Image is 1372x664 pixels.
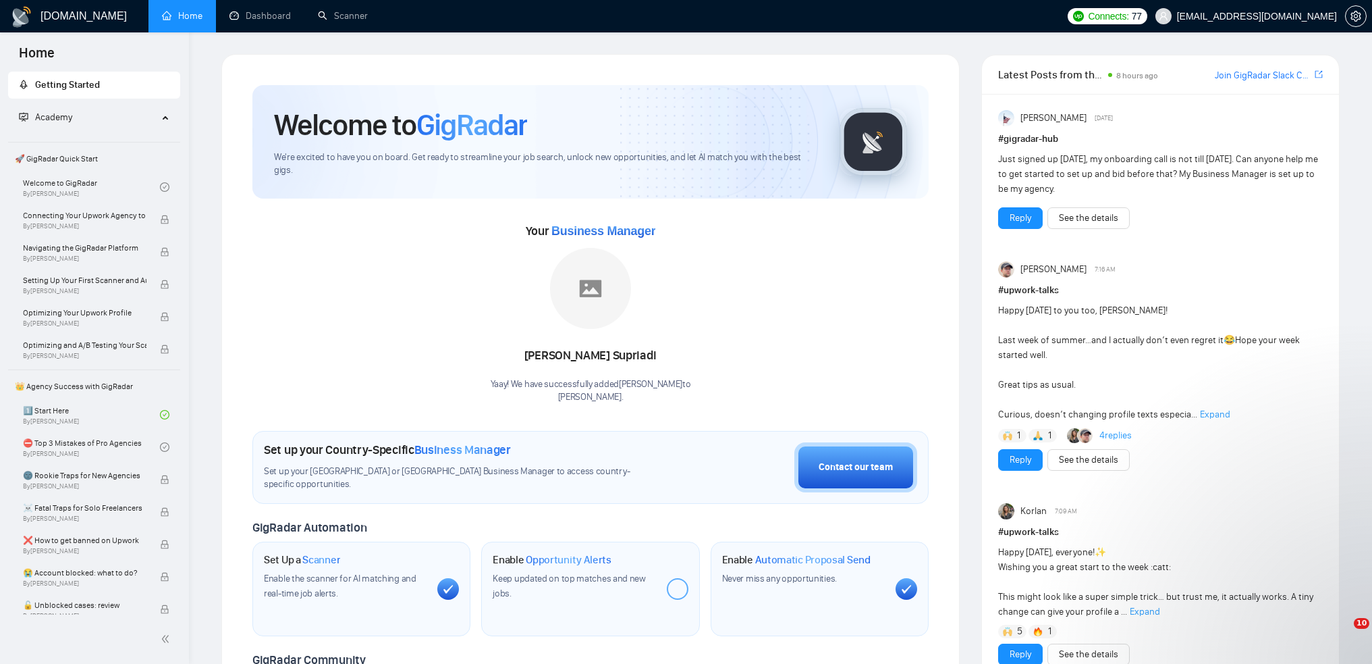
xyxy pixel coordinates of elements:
span: Expand [1200,409,1230,420]
span: Opportunity Alerts [526,553,611,567]
h1: # upwork-talks [998,525,1323,540]
span: By [PERSON_NAME] [23,320,146,328]
img: logo [11,6,32,28]
span: 🚀 GigRadar Quick Start [9,145,179,172]
div: Yaay! We have successfully added [PERSON_NAME] to [491,378,691,404]
span: 77 [1132,9,1142,24]
h1: Set up your Country-Specific [264,442,511,457]
span: export [1315,69,1323,80]
span: By [PERSON_NAME] [23,352,146,360]
img: Anisuzzaman Khan [998,110,1014,126]
span: [DATE] [1095,112,1113,124]
span: 7:09 AM [1055,505,1077,517]
span: Optimizing Your Upwork Profile [23,306,146,320]
div: [PERSON_NAME] Supriadi [491,344,691,367]
span: Connecting Your Upwork Agency to GigRadar [23,209,146,222]
span: Connects: [1088,9,1128,24]
span: Optimizing and A/B Testing Your Scanner for Better Results [23,338,146,352]
span: Latest Posts from the GigRadar Community [998,66,1104,83]
a: Join GigRadar Slack Community [1215,68,1312,83]
div: Contact our team [819,460,893,475]
span: ☠️ Fatal Traps for Solo Freelancers [23,501,146,515]
span: Happy [DATE] to you too, [PERSON_NAME]! Last week of summer…and I actually don’t even regret it H... [998,305,1300,420]
a: export [1315,68,1323,81]
span: fund-projection-screen [19,112,28,122]
span: [PERSON_NAME] [1020,262,1087,277]
span: 1 [1017,429,1020,442]
a: dashboardDashboard [229,10,291,22]
span: 10 [1354,618,1369,629]
span: 8 hours ago [1116,71,1158,80]
img: 🔥 [1033,627,1043,636]
iframe: Intercom live chat [1326,618,1359,650]
span: 🔓 Unblocked cases: review [23,598,146,612]
span: By [PERSON_NAME] [23,547,146,555]
span: ❌ How to get banned on Upwork [23,534,146,547]
span: GigRadar [416,107,527,143]
span: lock [160,540,169,549]
span: Your [526,224,656,238]
span: double-left [161,632,174,646]
li: Getting Started [8,72,180,99]
span: Academy [35,111,72,123]
span: lock [160,475,169,484]
span: check-circle [160,442,169,452]
span: By [PERSON_NAME] [23,287,146,295]
a: Reply [1010,211,1031,226]
span: By [PERSON_NAME] [23,255,146,263]
a: setting [1345,11,1367,22]
span: lock [160,507,169,517]
span: Home [8,43,65,72]
span: By [PERSON_NAME] [23,612,146,620]
button: Reply [998,207,1043,229]
span: check-circle [160,410,169,419]
h1: # upwork-talks [998,283,1323,298]
img: Korlan [998,503,1014,519]
button: setting [1345,5,1367,27]
span: Happy [DATE], everyone! Wishing you a great start to the week :catt: This might look like a super... [998,546,1313,617]
h1: Set Up a [264,553,340,567]
span: [PERSON_NAME] [1020,111,1087,126]
a: Welcome to GigRadarBy[PERSON_NAME] [23,172,160,202]
a: 4replies [1099,429,1132,442]
span: Just signed up [DATE], my onboarding call is not till [DATE]. Can anyone help me to get started t... [998,153,1318,195]
span: lock [160,280,169,289]
a: See the details [1059,211,1118,226]
span: Keep updated on top matches and new jobs. [493,573,646,599]
span: lock [160,605,169,614]
span: ✨ [1095,546,1106,558]
button: Reply [998,449,1043,471]
span: setting [1346,11,1366,22]
span: Navigating the GigRadar Platform [23,241,146,255]
a: 1️⃣ Start HereBy[PERSON_NAME] [23,400,160,430]
span: Scanner [302,553,340,567]
span: lock [160,247,169,257]
img: 🙌 [1003,431,1012,440]
a: See the details [1059,453,1118,467]
span: By [PERSON_NAME] [23,515,146,523]
span: By [PERSON_NAME] [23,222,146,230]
span: 🌚 Rookie Traps for New Agencies [23,469,146,482]
span: Never miss any opportunities. [722,573,837,584]
span: 👑 Agency Success with GigRadar [9,373,179,400]
span: Getting Started [35,79,100,91]
h1: # gigradar-hub [998,132,1323,147]
span: 1 [1048,429,1051,442]
img: Igor Šalagin [998,261,1014,278]
a: Reply [1010,647,1031,662]
span: check-circle [160,182,169,192]
span: Automatic Proposal Send [755,553,871,567]
img: Korlan [1067,428,1082,443]
h1: Welcome to [274,107,527,143]
span: Business Manager [551,224,655,238]
a: homeHome [162,10,202,22]
img: placeholder.png [550,248,631,329]
span: lock [160,572,169,582]
span: lock [160,215,169,224]
span: Academy [19,111,72,123]
span: Enable the scanner for AI matching and real-time job alerts. [264,573,416,599]
span: By [PERSON_NAME] [23,482,146,490]
h1: Enable [722,553,871,567]
span: GigRadar Automation [252,520,366,535]
button: See the details [1047,207,1130,229]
